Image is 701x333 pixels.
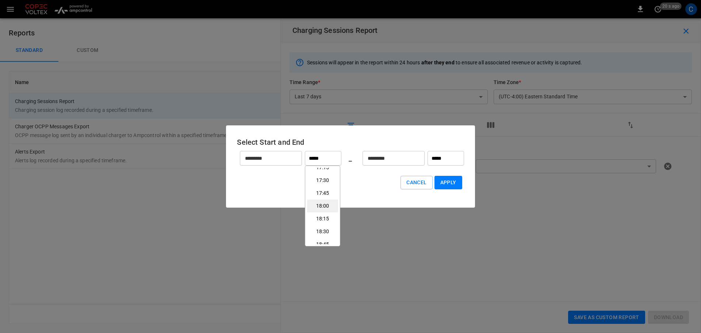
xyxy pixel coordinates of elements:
[307,238,338,251] li: 18:45
[307,225,338,238] li: 18:30
[307,200,338,212] li: 18:00
[237,136,464,148] h6: Select Start and End
[307,212,338,225] li: 18:15
[401,176,432,189] button: Cancel
[307,161,338,174] li: 17:15
[434,176,462,189] button: Apply
[307,168,338,244] ul: Time
[349,152,352,164] h6: _
[307,187,338,200] li: 17:45
[307,174,338,187] li: 17:30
